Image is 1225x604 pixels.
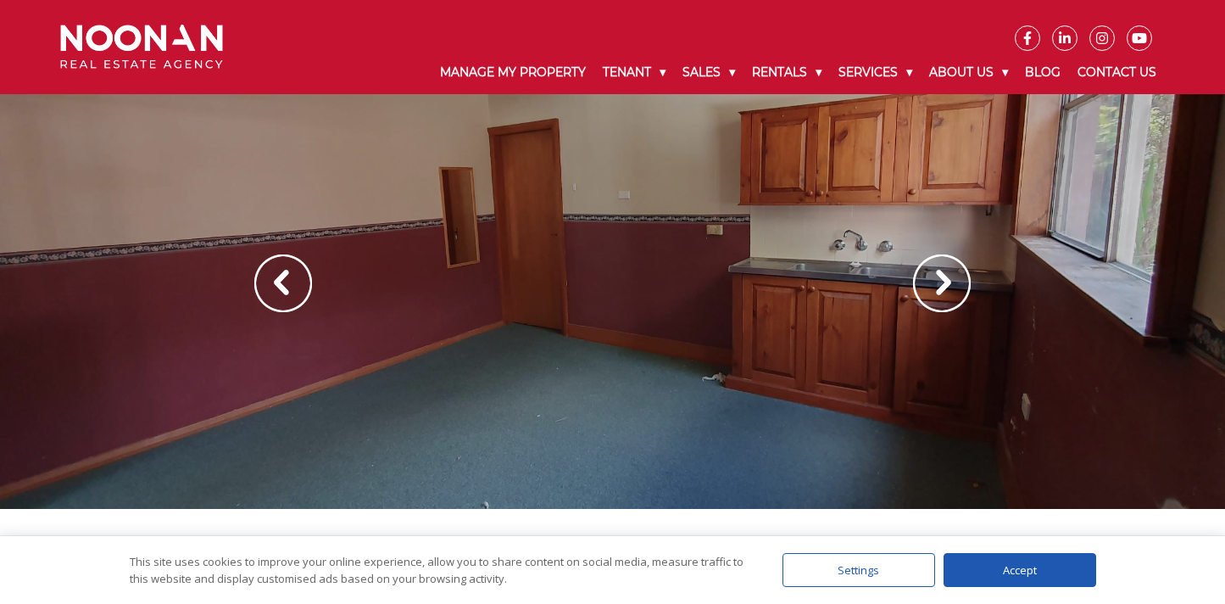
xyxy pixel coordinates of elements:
a: Blog [1016,51,1069,94]
div: This site uses cookies to improve your online experience, allow you to share content on social me... [130,553,749,587]
a: Sales [674,51,743,94]
a: Manage My Property [432,51,594,94]
img: Noonan Real Estate Agency [60,25,223,70]
a: About Us [921,51,1016,94]
a: Contact Us [1069,51,1165,94]
img: Arrow slider [254,254,312,312]
a: Tenant [594,51,674,94]
a: Services [830,51,921,94]
img: Arrow slider [913,254,971,312]
div: Accept [944,553,1096,587]
div: Settings [782,553,935,587]
a: Rentals [743,51,830,94]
